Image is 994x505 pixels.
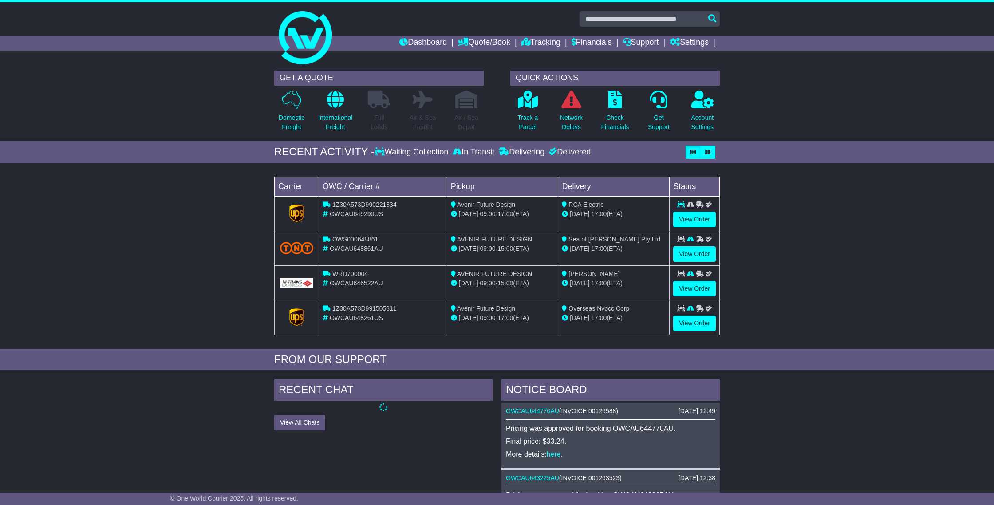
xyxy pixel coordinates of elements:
span: 17:00 [497,314,513,321]
span: 09:00 [480,210,496,217]
a: DomesticFreight [278,90,305,137]
div: FROM OUR SUPPORT [274,353,720,366]
p: Check Financials [601,113,629,132]
div: - (ETA) [451,209,555,219]
td: Status [670,177,720,196]
span: 15:00 [497,280,513,287]
span: [DATE] [570,210,589,217]
span: [DATE] [459,280,478,287]
a: View Order [673,246,716,262]
span: [DATE] [459,314,478,321]
a: CheckFinancials [601,90,630,137]
a: GetSupport [647,90,670,137]
div: [DATE] 12:38 [678,474,715,482]
img: TNT_Domestic.png [280,242,313,254]
span: AVENIR FUTURE DESIGN [457,270,532,277]
a: AccountSettings [691,90,714,137]
span: [DATE] [570,245,589,252]
a: NetworkDelays [560,90,583,137]
a: Financials [572,36,612,51]
div: (ETA) [562,279,666,288]
span: AVENIR FUTURE DESIGN [457,236,532,243]
td: OWC / Carrier # [319,177,447,196]
div: Delivered [547,147,591,157]
span: 17:00 [591,280,607,287]
span: 1Z30A573D990221834 [332,201,397,208]
span: [DATE] [459,245,478,252]
img: GetCarrierServiceLogo [289,308,304,326]
span: 09:00 [480,245,496,252]
span: OWCAU649290US [330,210,383,217]
a: Dashboard [399,36,447,51]
p: Pricing was approved for booking OWCAU644770AU. [506,424,715,433]
td: Carrier [275,177,319,196]
span: 1Z30A573D991505311 [332,305,397,312]
p: Final price: $33.24. [506,437,715,446]
span: OWCAU646522AU [330,280,383,287]
p: International Freight [318,113,352,132]
img: GetCarrierServiceLogo [280,278,313,288]
span: Sea of [PERSON_NAME] Pty Ltd [568,236,660,243]
span: 17:00 [591,245,607,252]
span: 15:00 [497,245,513,252]
span: 17:00 [591,210,607,217]
div: In Transit [450,147,497,157]
div: RECENT ACTIVITY - [274,146,375,158]
p: More details: . [506,450,715,458]
a: here [547,450,561,458]
a: Track aParcel [517,90,538,137]
a: Tracking [521,36,560,51]
span: © One World Courier 2025. All rights reserved. [170,495,298,502]
p: Pricing was approved for booking OWCAU643225AU. [506,491,715,499]
button: View All Chats [274,415,325,430]
div: (ETA) [562,244,666,253]
span: INVOICE 001263523 [561,474,620,481]
td: Pickup [447,177,558,196]
span: Avenir Future Design [457,305,515,312]
span: 17:00 [497,210,513,217]
span: Avenir Future Design [457,201,515,208]
span: Overseas Nvocc Corp [568,305,629,312]
p: Network Delays [560,113,583,132]
a: Support [623,36,659,51]
p: Get Support [648,113,670,132]
span: RCA Electric [568,201,603,208]
a: InternationalFreight [318,90,353,137]
span: 09:00 [480,280,496,287]
div: QUICK ACTIONS [510,71,720,86]
div: ( ) [506,407,715,415]
div: (ETA) [562,313,666,323]
a: View Order [673,212,716,227]
div: [DATE] 12:49 [678,407,715,415]
span: 09:00 [480,314,496,321]
div: - (ETA) [451,244,555,253]
div: - (ETA) [451,279,555,288]
span: [DATE] [570,314,589,321]
p: Account Settings [691,113,714,132]
p: Full Loads [368,113,390,132]
div: GET A QUOTE [274,71,484,86]
div: NOTICE BOARD [501,379,720,403]
td: Delivery [558,177,670,196]
span: INVOICE 00126588 [561,407,616,414]
p: Air / Sea Depot [454,113,478,132]
span: OWS000648861 [332,236,379,243]
p: Domestic Freight [279,113,304,132]
span: 17:00 [591,314,607,321]
div: Waiting Collection [375,147,450,157]
p: Air & Sea Freight [410,113,436,132]
div: Delivering [497,147,547,157]
span: WRD700004 [332,270,368,277]
a: OWCAU643225AU [506,474,559,481]
a: Quote/Book [458,36,510,51]
div: (ETA) [562,209,666,219]
a: OWCAU644770AU [506,407,559,414]
div: - (ETA) [451,313,555,323]
span: [DATE] [459,210,478,217]
img: GetCarrierServiceLogo [289,205,304,222]
span: [PERSON_NAME] [568,270,619,277]
span: OWCAU648261US [330,314,383,321]
span: [DATE] [570,280,589,287]
a: Settings [670,36,709,51]
div: RECENT CHAT [274,379,493,403]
